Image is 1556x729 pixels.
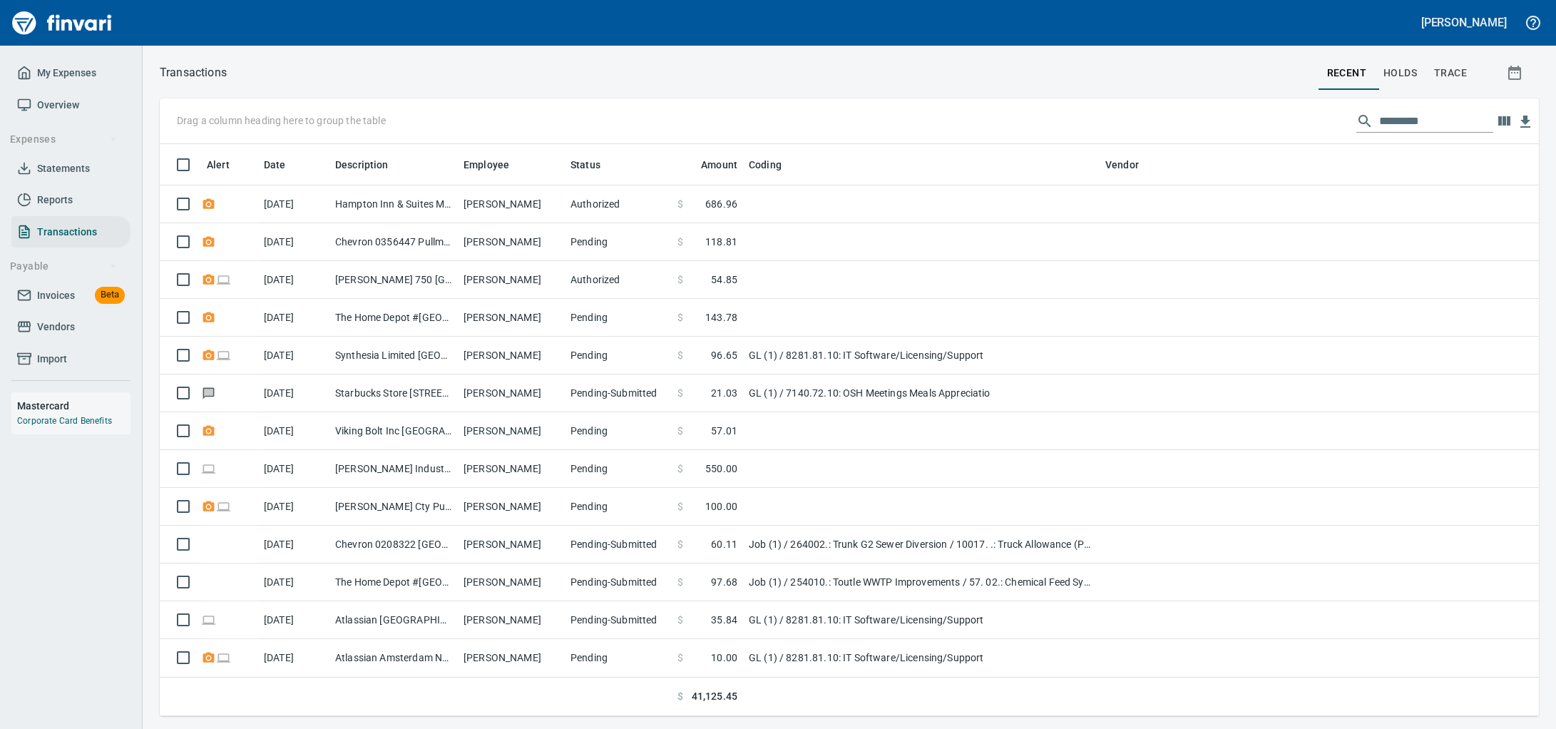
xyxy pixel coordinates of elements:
td: Pending-Submitted [565,601,672,639]
td: Pending [565,639,672,677]
td: [DATE] [258,261,329,299]
p: Transactions [160,64,227,81]
button: Show transactions within a particular date range [1493,56,1539,90]
span: Statements [37,160,90,178]
button: Choose columns to display [1493,111,1515,132]
td: [PERSON_NAME] [458,488,565,526]
a: Vendors [11,311,130,343]
span: 10.00 [711,651,737,665]
td: Synthesia Limited [GEOGRAPHIC_DATA] [GEOGRAPHIC_DATA] [329,337,458,374]
nav: breadcrumb [160,64,227,81]
td: GL (1) / 7140.72.10: OSH Meetings Meals Appreciatio [743,374,1100,412]
td: Job (1) / 264002.: Trunk G2 Sewer Diversion / 10017. .: Truck Allowance (PM) / 5: Other [743,526,1100,564]
span: Receipt Required [201,199,216,208]
span: Reports [37,191,73,209]
td: [PERSON_NAME] 750 [GEOGRAPHIC_DATA] [329,261,458,299]
span: Vendor [1105,156,1157,173]
td: [DATE] [258,412,329,450]
td: Atlassian Amsterdam Nhnl [329,639,458,677]
td: Pending [565,488,672,526]
a: Finvari [9,6,116,40]
span: $ [677,272,683,287]
span: Online transaction [216,275,231,284]
td: [DATE] [258,223,329,261]
a: My Expenses [11,57,130,89]
span: 686.96 [705,197,737,211]
td: [DATE] [258,526,329,564]
td: [PERSON_NAME] [458,450,565,488]
td: [PERSON_NAME] [458,526,565,564]
td: [DATE] [258,601,329,639]
span: Receipt Required [201,275,216,284]
span: 550.00 [705,462,737,476]
span: Expenses [10,131,118,148]
a: Statements [11,153,130,185]
td: Pending [565,450,672,488]
span: 143.78 [705,310,737,325]
td: Pending [565,337,672,374]
h6: Mastercard [17,398,130,414]
span: $ [677,613,683,627]
span: 21.03 [711,386,737,400]
span: $ [677,197,683,211]
td: [PERSON_NAME] [458,374,565,412]
td: [DATE] [258,337,329,374]
span: Receipt Required [201,426,216,435]
span: Employee [464,156,509,173]
h5: [PERSON_NAME] [1421,15,1507,30]
td: The Home Depot #[GEOGRAPHIC_DATA] [329,564,458,601]
span: $ [677,499,683,514]
span: Vendors [37,318,75,336]
td: [PERSON_NAME] [458,412,565,450]
span: $ [677,462,683,476]
span: Date [264,156,304,173]
span: 60.11 [711,537,737,551]
td: [PERSON_NAME] [458,601,565,639]
td: [PERSON_NAME] [458,337,565,374]
span: $ [677,310,683,325]
button: Download table [1515,111,1536,133]
span: Online transaction [216,350,231,360]
span: Receipt Required [201,350,216,360]
td: Authorized [565,261,672,299]
td: [PERSON_NAME] [458,564,565,601]
td: Viking Bolt Inc [GEOGRAPHIC_DATA] OR [329,412,458,450]
span: Online transaction [201,615,216,624]
span: 100.00 [705,499,737,514]
span: Vendor [1105,156,1139,173]
span: 118.81 [705,235,737,249]
span: Transactions [37,223,97,241]
span: Employee [464,156,528,173]
td: [DATE] [258,299,329,337]
td: GL (1) / 8281.81.10: IT Software/Licensing/Support [743,601,1100,639]
span: $ [677,386,683,400]
td: [DATE] [258,488,329,526]
span: Online transaction [216,653,231,662]
span: Overview [37,96,79,114]
td: Authorized [565,185,672,223]
span: 41,125.45 [692,689,737,704]
span: trace [1434,64,1467,82]
td: GL (1) / 8281.81.10: IT Software/Licensing/Support [743,337,1100,374]
td: GL (1) / 8281.81.10: IT Software/Licensing/Support [743,639,1100,677]
td: Pending-Submitted [565,564,672,601]
td: Hampton Inn & Suites Meridian ID [329,185,458,223]
td: Pending-Submitted [565,374,672,412]
span: $ [677,424,683,438]
span: $ [677,575,683,589]
span: $ [677,348,683,362]
td: The Home Depot #[GEOGRAPHIC_DATA] [329,299,458,337]
td: [PERSON_NAME] Industr Davidson NC [329,450,458,488]
span: Status [570,156,619,173]
span: Invoices [37,287,75,305]
span: holds [1383,64,1417,82]
span: Receipt Required [201,501,216,511]
span: Online transaction [216,501,231,511]
span: Receipt Required [201,237,216,246]
span: Amount [682,156,737,173]
button: Expenses [4,126,123,153]
span: Status [570,156,600,173]
span: Has messages [201,388,216,397]
td: [PERSON_NAME] [458,185,565,223]
a: Corporate Card Benefits [17,416,112,426]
